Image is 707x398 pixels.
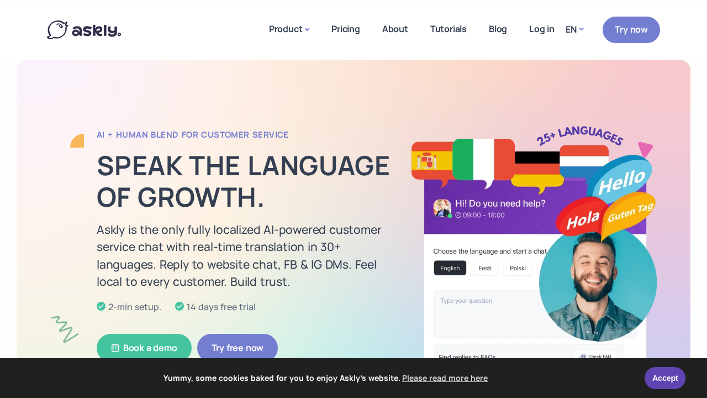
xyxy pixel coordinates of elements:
h1: Speak the language of growth. [97,149,395,213]
span: Yummy, some cookies baked for you to enjoy Askly's website. [16,370,637,386]
span: 2-min setup. [105,301,164,313]
a: Try now [603,17,660,43]
a: Pricing [320,3,371,55]
a: Product [258,3,320,57]
h2: AI + HUMAN BLEND FOR CUSTOMER SERVICE [97,129,395,140]
a: Try free now [197,334,278,362]
a: Log in [518,3,566,55]
a: About [371,3,419,55]
a: Book a demo [97,334,192,362]
img: chat-window-multilanguage-ai.webp [411,126,657,398]
a: Blog [478,3,518,55]
a: learn more about cookies [400,370,489,386]
a: Accept [645,367,685,389]
img: Askly [47,20,121,39]
a: EN [566,22,583,38]
a: Tutorials [419,3,478,55]
p: Askly is the only fully localized AI-powered customer service chat with real-time translation in ... [97,221,395,291]
span: 14 days free trial [184,301,258,313]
